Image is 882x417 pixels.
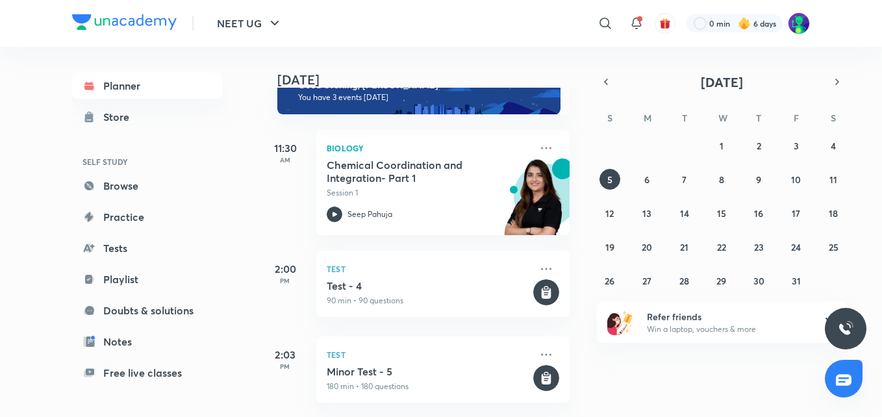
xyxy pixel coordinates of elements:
abbr: October 11, 2025 [829,173,837,186]
abbr: October 17, 2025 [792,207,800,220]
button: October 11, 2025 [823,169,844,190]
p: Biology [327,140,531,156]
img: streak [738,17,751,30]
h5: Chemical Coordination and Integration- Part 1 [327,158,488,184]
abbr: October 7, 2025 [682,173,687,186]
button: October 20, 2025 [636,236,657,257]
img: avatar [659,18,671,29]
img: ttu [838,321,853,336]
h5: 2:03 [259,347,311,362]
abbr: October 1, 2025 [720,140,724,152]
h5: Test - 4 [327,279,531,292]
p: Test [327,347,531,362]
abbr: October 9, 2025 [756,173,761,186]
abbr: Sunday [607,112,612,124]
abbr: Wednesday [718,112,727,124]
p: PM [259,362,311,370]
button: October 29, 2025 [711,270,732,291]
button: October 16, 2025 [748,203,769,223]
button: October 13, 2025 [636,203,657,223]
h4: [DATE] [277,72,583,88]
p: AM [259,156,311,164]
abbr: October 10, 2025 [791,173,801,186]
a: Doubts & solutions [72,297,223,323]
button: October 23, 2025 [748,236,769,257]
a: Company Logo [72,14,177,33]
button: NEET UG [209,10,290,36]
abbr: October 31, 2025 [792,275,801,287]
abbr: October 3, 2025 [794,140,799,152]
abbr: October 27, 2025 [642,275,651,287]
abbr: October 29, 2025 [716,275,726,287]
p: 180 min • 180 questions [327,381,531,392]
button: October 7, 2025 [674,169,695,190]
abbr: October 21, 2025 [680,241,688,253]
abbr: October 19, 2025 [605,241,614,253]
img: unacademy [498,158,570,248]
button: October 2, 2025 [748,135,769,156]
button: October 19, 2025 [599,236,620,257]
a: Planner [72,73,223,99]
abbr: October 23, 2025 [754,241,764,253]
abbr: October 14, 2025 [680,207,689,220]
button: October 9, 2025 [748,169,769,190]
p: PM [259,277,311,284]
button: October 15, 2025 [711,203,732,223]
p: Win a laptop, vouchers & more [647,323,807,335]
img: Company Logo [72,14,177,30]
button: October 14, 2025 [674,203,695,223]
abbr: Monday [644,112,651,124]
button: October 31, 2025 [786,270,807,291]
button: October 22, 2025 [711,236,732,257]
abbr: Friday [794,112,799,124]
button: October 24, 2025 [786,236,807,257]
a: Notes [72,329,223,355]
abbr: October 4, 2025 [831,140,836,152]
button: October 21, 2025 [674,236,695,257]
h5: 2:00 [259,261,311,277]
button: October 25, 2025 [823,236,844,257]
a: Practice [72,204,223,230]
a: Free live classes [72,360,223,386]
p: You have 3 events [DATE] [298,92,549,103]
button: [DATE] [615,73,828,91]
abbr: Tuesday [682,112,687,124]
button: October 1, 2025 [711,135,732,156]
a: Tests [72,235,223,261]
img: evening [277,68,561,114]
abbr: October 22, 2025 [717,241,726,253]
button: October 12, 2025 [599,203,620,223]
button: October 17, 2025 [786,203,807,223]
abbr: October 26, 2025 [605,275,614,287]
abbr: October 13, 2025 [642,207,651,220]
button: October 30, 2025 [748,270,769,291]
a: Browse [72,173,223,199]
p: Test [327,261,531,277]
abbr: October 28, 2025 [679,275,689,287]
abbr: Thursday [756,112,761,124]
img: referral [607,309,633,335]
a: Store [72,104,223,130]
div: Store [103,109,137,125]
abbr: October 5, 2025 [607,173,612,186]
abbr: October 20, 2025 [642,241,652,253]
img: Kaushiki Srivastava [788,12,810,34]
abbr: October 6, 2025 [644,173,649,186]
button: October 26, 2025 [599,270,620,291]
abbr: October 30, 2025 [753,275,764,287]
h5: Minor Test - 5 [327,365,531,378]
a: Playlist [72,266,223,292]
button: October 27, 2025 [636,270,657,291]
abbr: October 2, 2025 [757,140,761,152]
button: October 18, 2025 [823,203,844,223]
button: October 5, 2025 [599,169,620,190]
abbr: October 25, 2025 [829,241,838,253]
abbr: October 8, 2025 [719,173,724,186]
abbr: October 24, 2025 [791,241,801,253]
p: 90 min • 90 questions [327,295,531,307]
button: October 4, 2025 [823,135,844,156]
button: avatar [655,13,675,34]
button: October 6, 2025 [636,169,657,190]
abbr: October 18, 2025 [829,207,838,220]
button: October 10, 2025 [786,169,807,190]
